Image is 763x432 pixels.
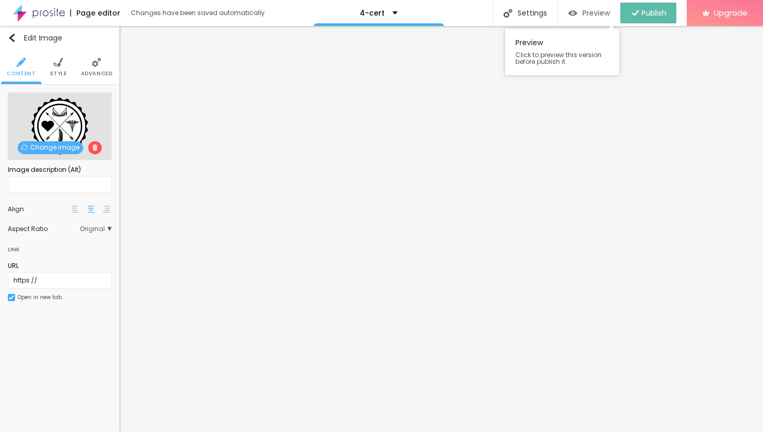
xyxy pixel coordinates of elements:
img: Icone [9,295,14,300]
img: paragraph-right-align.svg [103,206,110,213]
div: URL [8,261,112,271]
span: Advanced [81,71,113,76]
img: Icone [92,144,98,151]
img: Icone [503,9,512,18]
div: Aspect Ratio [8,226,80,232]
button: Publish [620,3,676,23]
span: Preview [582,9,610,17]
div: Open in new tab [18,295,62,300]
img: Icone [17,58,26,67]
span: Style [50,71,67,76]
span: Publish [642,9,666,17]
img: paragraph-center-align.svg [87,206,94,213]
div: Edit Image [8,34,62,42]
span: Content [7,71,35,76]
p: 4-cert [360,9,385,17]
div: Link [8,237,112,256]
span: Original [80,226,112,232]
img: view-1.svg [568,9,577,18]
img: Icone [21,144,28,151]
div: Align [8,206,70,212]
iframe: Editor [119,26,763,432]
span: Click to preview this version before publish it. [515,51,609,65]
button: Preview [558,3,620,23]
div: Link [8,244,20,255]
span: Upgrade [714,8,747,17]
img: Icone [8,34,16,42]
div: Page editor [70,9,120,17]
img: Icone [53,58,63,67]
div: Image description (Alt) [8,165,112,174]
img: paragraph-left-align.svg [72,206,79,213]
div: Preview [505,29,619,75]
span: Change image [18,141,83,154]
img: Icone [92,58,101,67]
div: Changes have been saved automatically [131,10,265,16]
